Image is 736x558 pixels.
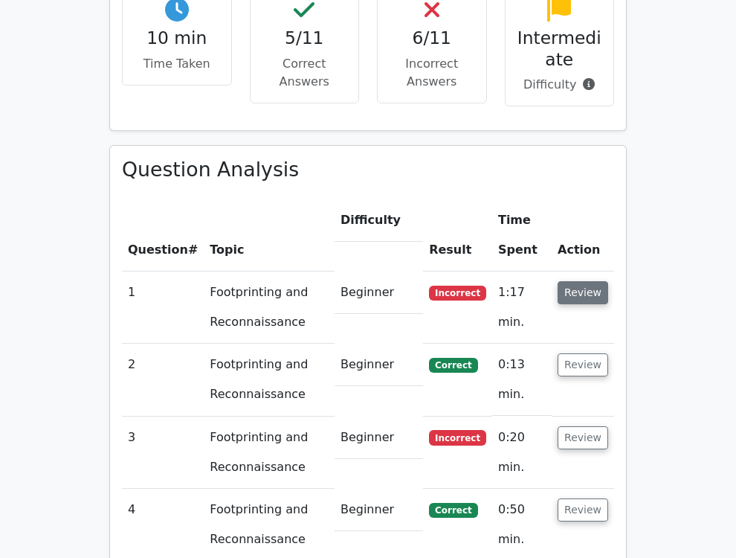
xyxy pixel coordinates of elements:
th: # [122,199,204,272]
p: Difficulty [517,76,602,94]
span: Incorrect [429,430,486,445]
th: Result [423,199,492,272]
th: Difficulty [335,199,423,242]
td: Beginner [335,489,423,531]
button: Review [558,281,608,304]
p: Correct Answers [262,55,347,91]
td: Beginner [335,272,423,314]
th: Action [552,199,614,272]
td: Beginner [335,344,423,386]
td: 1 [122,272,204,344]
h3: Question Analysis [122,158,614,182]
td: Footprinting and Reconnaissance [204,272,335,344]
p: Time Taken [135,55,219,73]
td: 0:13 min. [492,344,552,416]
button: Review [558,498,608,522]
td: Footprinting and Reconnaissance [204,417,335,489]
h4: 5/11 [262,28,347,48]
h4: 6/11 [390,28,474,48]
button: Review [558,426,608,449]
td: 3 [122,417,204,489]
td: 2 [122,344,204,416]
span: Question [128,243,188,257]
th: Time Spent [492,199,552,272]
h4: Intermediate [517,28,602,69]
span: Correct [429,358,477,373]
h4: 10 min [135,28,219,48]
td: Beginner [335,417,423,459]
td: 0:20 min. [492,417,552,489]
th: Topic [204,199,335,272]
td: Footprinting and Reconnaissance [204,344,335,416]
span: Correct [429,503,477,518]
p: Incorrect Answers [390,55,474,91]
td: 1:17 min. [492,272,552,344]
span: Incorrect [429,286,486,301]
button: Review [558,353,608,376]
